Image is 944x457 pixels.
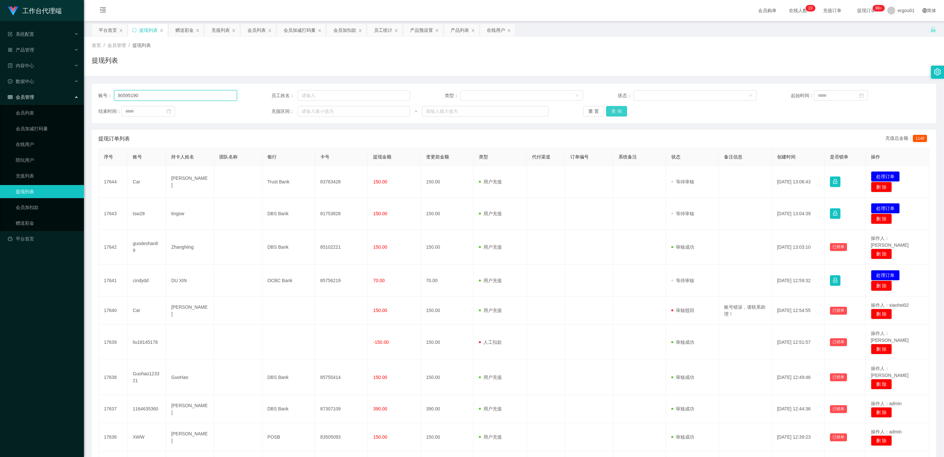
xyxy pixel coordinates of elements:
[871,280,892,291] button: 删 除
[479,278,502,283] span: 用户充值
[22,0,62,21] h1: 工作台代理端
[166,230,214,265] td: ZhangNing
[871,435,892,446] button: 删 除
[871,407,892,418] button: 删 除
[373,211,387,216] span: 150.00
[487,24,505,36] div: 在线用户
[8,95,12,99] i: 图标: table
[671,308,694,313] span: 审核驳回
[166,265,214,297] td: DU XIN
[871,344,892,354] button: 删 除
[8,48,12,52] i: 图标: appstore-o
[421,265,474,297] td: 70.00
[445,92,461,99] span: 类型：
[16,201,79,214] a: 会员加扣款
[426,154,449,159] span: 变更前金额
[671,179,694,184] span: 等待审核
[885,135,930,143] div: 充值总金额：
[262,265,315,297] td: OCBC Bank
[8,31,34,37] span: 系统配置
[451,24,469,36] div: 产品列表
[99,24,117,36] div: 平台首页
[871,379,892,389] button: 删 除
[318,29,322,32] i: 图标: close
[128,325,166,360] td: liu18145178
[830,177,840,187] button: 图标: lock
[421,297,474,325] td: 150.00
[8,63,34,68] span: 内容中心
[167,109,171,114] i: 图标: calendar
[772,325,825,360] td: [DATE] 12:51:57
[830,405,847,413] button: 已锁单
[830,338,847,346] button: 已锁单
[373,406,387,411] span: 390.00
[268,29,272,32] i: 图标: close
[171,154,194,159] span: 持卡人姓名
[871,429,902,434] span: 操作人：admin
[479,244,502,250] span: 用户充值
[315,166,368,198] td: 83763428
[108,43,126,48] span: 会员管理
[479,406,502,411] span: 用户充值
[99,265,128,297] td: 17641
[196,29,200,32] i: 图标: close
[128,43,130,48] span: /
[16,217,79,230] a: 赠送彩金
[128,230,166,265] td: guodeshan89
[373,278,384,283] span: 70.00
[871,302,909,308] span: 操作人：xiaohei02
[871,182,892,192] button: 删 除
[98,108,121,115] span: 结束时间：
[871,154,880,159] span: 操作
[811,5,813,11] p: 3
[98,92,114,99] span: 账号：
[671,406,694,411] span: 审核成功
[871,401,902,406] span: 操作人：admin
[871,236,909,248] span: 操作人：[PERSON_NAME]
[128,395,166,423] td: 1164635360
[8,32,12,36] i: 图标: form
[871,270,900,280] button: 处理订单
[315,230,368,265] td: 85102221
[671,154,680,159] span: 状态
[479,308,502,313] span: 用户充值
[8,79,34,84] span: 数据中心
[786,8,811,13] span: 在线人数
[104,43,105,48] span: /
[871,214,892,224] button: 删 除
[8,63,12,68] i: 图标: profile
[315,395,368,423] td: 87307109
[267,154,277,159] span: 银行
[871,331,909,343] span: 操作人：[PERSON_NAME]
[772,265,825,297] td: [DATE] 12:59:32
[749,93,753,98] i: 图标: down
[232,29,236,32] i: 图标: close
[830,243,847,251] button: 已锁单
[333,24,356,36] div: 会员加扣款
[806,5,815,11] sup: 23
[871,309,892,319] button: 删 除
[619,154,637,159] span: 系统备注
[871,366,909,378] span: 操作人：[PERSON_NAME]
[373,154,391,159] span: 提现金额
[128,198,166,230] td: tsw28
[16,169,79,182] a: 充值列表
[373,340,388,345] span: -150.00
[99,166,128,198] td: 17644
[262,360,315,395] td: DBS Bank
[575,93,579,98] i: 图标: down
[570,154,589,159] span: 订单编号
[422,106,548,116] input: 请输入最大值为
[284,24,316,36] div: 会员加减打码量
[922,8,927,13] i: 图标: global
[930,27,936,32] i: 图标: unlock
[421,395,474,423] td: 390.00
[410,24,433,36] div: 产品预设置
[262,198,315,230] td: DBS Bank
[859,93,864,98] i: 图标: calendar
[421,230,474,265] td: 150.00
[99,297,128,325] td: 17640
[8,232,79,245] a: 图标: dashboard平台首页
[394,29,398,32] i: 图标: close
[791,92,814,99] span: 起始时间：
